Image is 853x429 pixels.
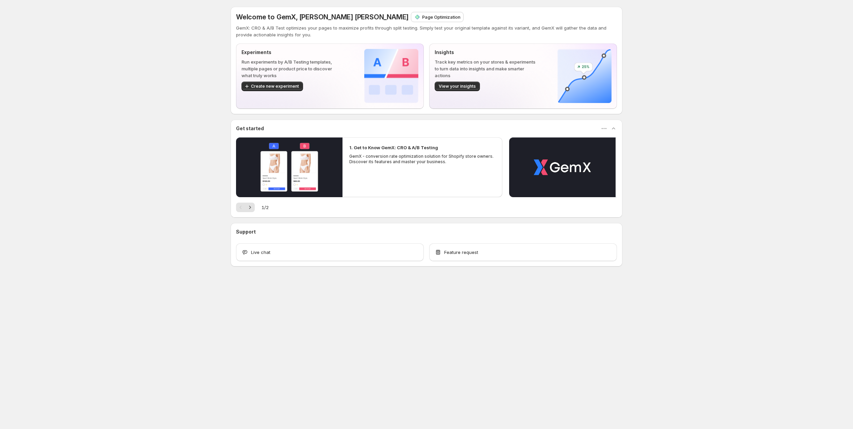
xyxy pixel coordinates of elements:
span: 1 / 2 [262,204,269,211]
span: View your insights [439,84,476,89]
button: Next [245,203,255,212]
span: Welcome to GemX, [PERSON_NAME] [PERSON_NAME] [236,13,408,21]
nav: Pagination [236,203,255,212]
p: GemX - conversion rate optimization solution for Shopify store owners. Discover its features and ... [349,154,496,165]
h2: 1. Get to Know GemX: CRO & A/B Testing [349,144,438,151]
img: Page Optimization [414,14,421,20]
p: Experiments [241,49,342,56]
img: Experiments [364,49,418,103]
h3: Support [236,228,256,235]
span: Create new experiment [251,84,299,89]
p: Insights [435,49,536,56]
p: Page Optimization [422,14,461,20]
p: GemX: CRO & A/B Test optimizes your pages to maximize profits through split testing. Simply test ... [236,24,617,38]
p: Track key metrics on your stores & experiments to turn data into insights and make smarter actions [435,58,536,79]
span: Feature request [444,249,478,256]
img: Insights [557,49,612,103]
button: Create new experiment [241,82,303,91]
p: Run experiments by A/B Testing templates, multiple pages or product price to discover what truly ... [241,58,342,79]
button: View your insights [435,82,480,91]
button: Play video [509,137,616,197]
button: Play video [236,137,342,197]
span: Live chat [251,249,270,256]
h3: Get started [236,125,264,132]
